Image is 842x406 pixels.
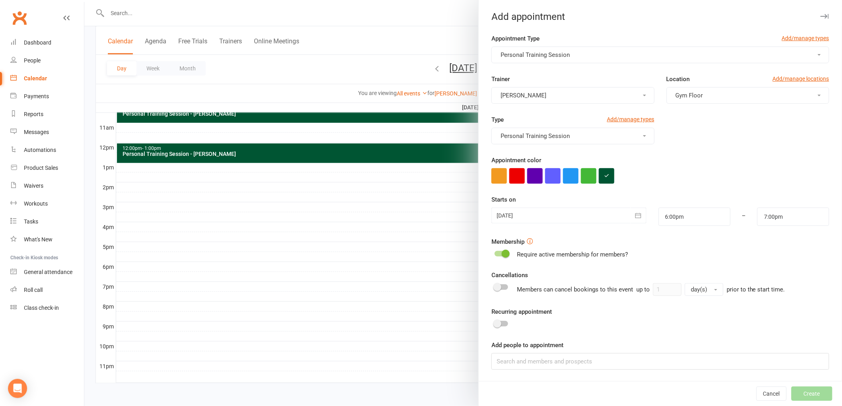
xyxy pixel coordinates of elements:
[24,57,41,64] div: People
[491,128,654,144] button: Personal Training Session
[24,269,72,275] div: General attendance
[667,74,690,84] label: Location
[24,111,43,117] div: Reports
[8,379,27,398] div: Open Intercom Messenger
[24,305,59,311] div: Class check-in
[756,387,787,401] button: Cancel
[10,213,84,231] a: Tasks
[773,74,829,83] a: Add/manage locations
[10,177,84,195] a: Waivers
[491,87,654,104] button: [PERSON_NAME]
[517,283,785,296] div: Members can cancel bookings to this event
[491,34,540,43] label: Appointment Type
[491,270,528,280] label: Cancellations
[501,51,570,58] span: Personal Training Session
[636,283,723,296] div: up to
[491,155,541,165] label: Appointment color
[24,93,49,99] div: Payments
[501,132,570,140] span: Personal Training Session
[24,147,56,153] div: Automations
[491,74,510,84] label: Trainer
[10,8,29,28] a: Clubworx
[10,299,84,317] a: Class kiosk mode
[691,286,707,293] span: day(s)
[24,183,43,189] div: Waivers
[10,34,84,52] a: Dashboard
[479,11,842,22] div: Add appointment
[24,200,48,207] div: Workouts
[10,231,84,249] a: What's New
[10,263,84,281] a: General attendance kiosk mode
[10,141,84,159] a: Automations
[491,115,504,124] label: Type
[24,236,53,243] div: What's New
[10,87,84,105] a: Payments
[607,115,655,124] a: Add/manage types
[24,75,47,82] div: Calendar
[730,208,758,226] div: –
[24,218,38,225] div: Tasks
[685,283,723,296] button: day(s)
[501,92,546,99] span: [PERSON_NAME]
[24,39,51,46] div: Dashboard
[10,105,84,123] a: Reports
[24,287,43,293] div: Roll call
[10,159,84,177] a: Product Sales
[24,129,49,135] div: Messages
[727,286,785,293] span: prior to the start time.
[667,87,829,104] button: Gym Floor
[10,52,84,70] a: People
[491,237,524,247] label: Membership
[517,250,628,259] div: Require active membership for members?
[782,34,829,43] a: Add/manage types
[491,340,563,350] label: Add people to appointment
[491,47,829,63] button: Personal Training Session
[10,70,84,87] a: Calendar
[491,195,516,204] label: Starts on
[491,307,552,317] label: Recurring appointment
[491,353,829,370] input: Search and members and prospects
[10,123,84,141] a: Messages
[24,165,58,171] div: Product Sales
[10,195,84,213] a: Workouts
[10,281,84,299] a: Roll call
[676,92,703,99] span: Gym Floor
